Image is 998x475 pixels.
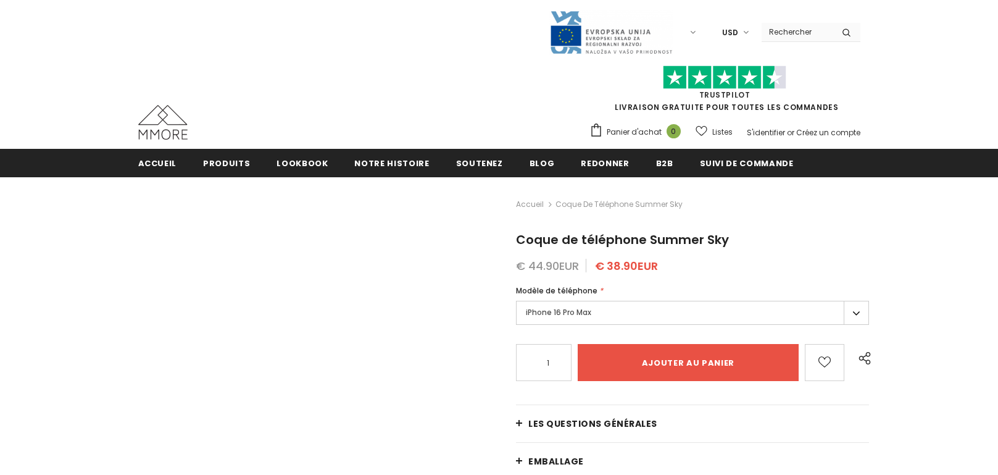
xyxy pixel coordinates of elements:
[530,158,555,169] span: Blog
[528,418,657,430] span: Les questions générales
[203,149,250,177] a: Produits
[712,126,733,138] span: Listes
[138,105,188,140] img: Cas MMORE
[555,197,683,212] span: Coque de téléphone Summer Sky
[277,149,328,177] a: Lookbook
[516,301,869,325] label: iPhone 16 Pro Max
[456,149,503,177] a: soutenez
[700,149,794,177] a: Suivi de commande
[663,65,786,90] img: Faites confiance aux étoiles pilotes
[581,149,629,177] a: Redonner
[516,285,597,296] span: Modèle de téléphone
[589,123,687,141] a: Panier d'achat 0
[138,149,177,177] a: Accueil
[656,149,673,177] a: B2B
[796,127,860,138] a: Créez un compte
[354,149,429,177] a: Notre histoire
[696,121,733,143] a: Listes
[595,258,658,274] span: € 38.90EUR
[762,23,833,41] input: Search Site
[516,258,579,274] span: € 44.90EUR
[747,127,785,138] a: S'identifier
[667,124,681,138] span: 0
[138,158,177,169] span: Accueil
[656,158,673,169] span: B2B
[528,455,584,468] span: EMBALLAGE
[578,344,798,381] input: Ajouter au panier
[699,90,751,100] a: TrustPilot
[549,27,673,37] a: Javni Razpis
[203,158,250,169] span: Produits
[530,149,555,177] a: Blog
[354,158,429,169] span: Notre histoire
[516,405,869,442] a: Les questions générales
[589,71,860,112] span: LIVRAISON GRATUITE POUR TOUTES LES COMMANDES
[516,197,544,212] a: Accueil
[607,126,662,138] span: Panier d'achat
[277,158,328,169] span: Lookbook
[516,231,729,248] span: Coque de téléphone Summer Sky
[581,158,629,169] span: Redonner
[787,127,794,138] span: or
[549,10,673,55] img: Javni Razpis
[722,27,738,39] span: USD
[700,158,794,169] span: Suivi de commande
[456,158,503,169] span: soutenez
